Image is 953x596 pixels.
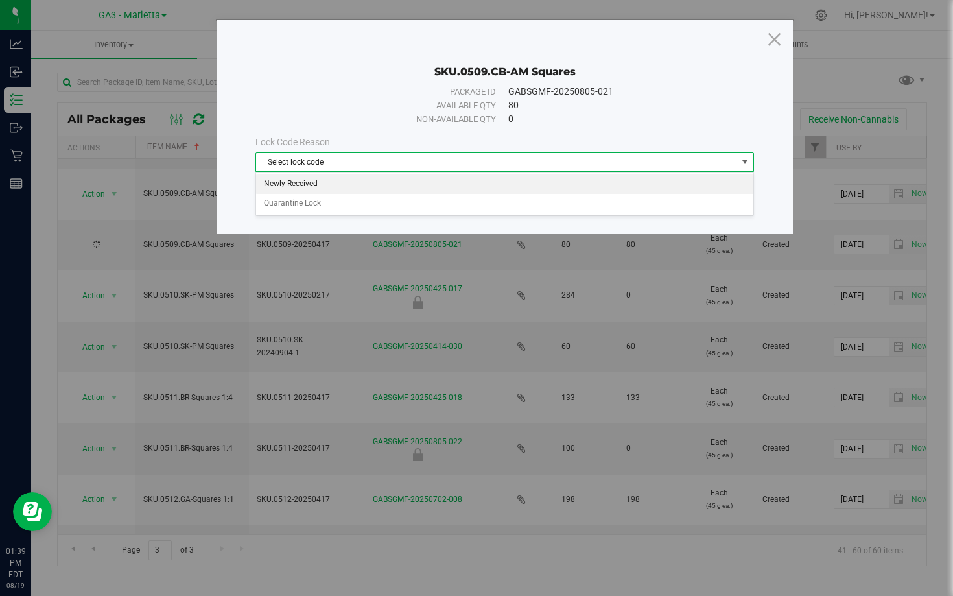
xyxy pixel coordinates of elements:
div: 0 [508,112,733,126]
div: SKU.0509.CB-AM Squares [255,46,754,78]
div: GABSGMF-20250805-021 [508,85,733,99]
li: Newly Received [256,174,753,194]
div: 80 [508,99,733,112]
div: Non-available qty [277,113,496,126]
div: Available qty [277,99,496,112]
div: Package ID [277,86,496,99]
span: select [737,153,753,171]
span: Select lock code [256,153,737,171]
span: Lock Code Reason [255,137,330,147]
li: Quarantine Lock [256,194,753,213]
iframe: Resource center [13,492,52,531]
